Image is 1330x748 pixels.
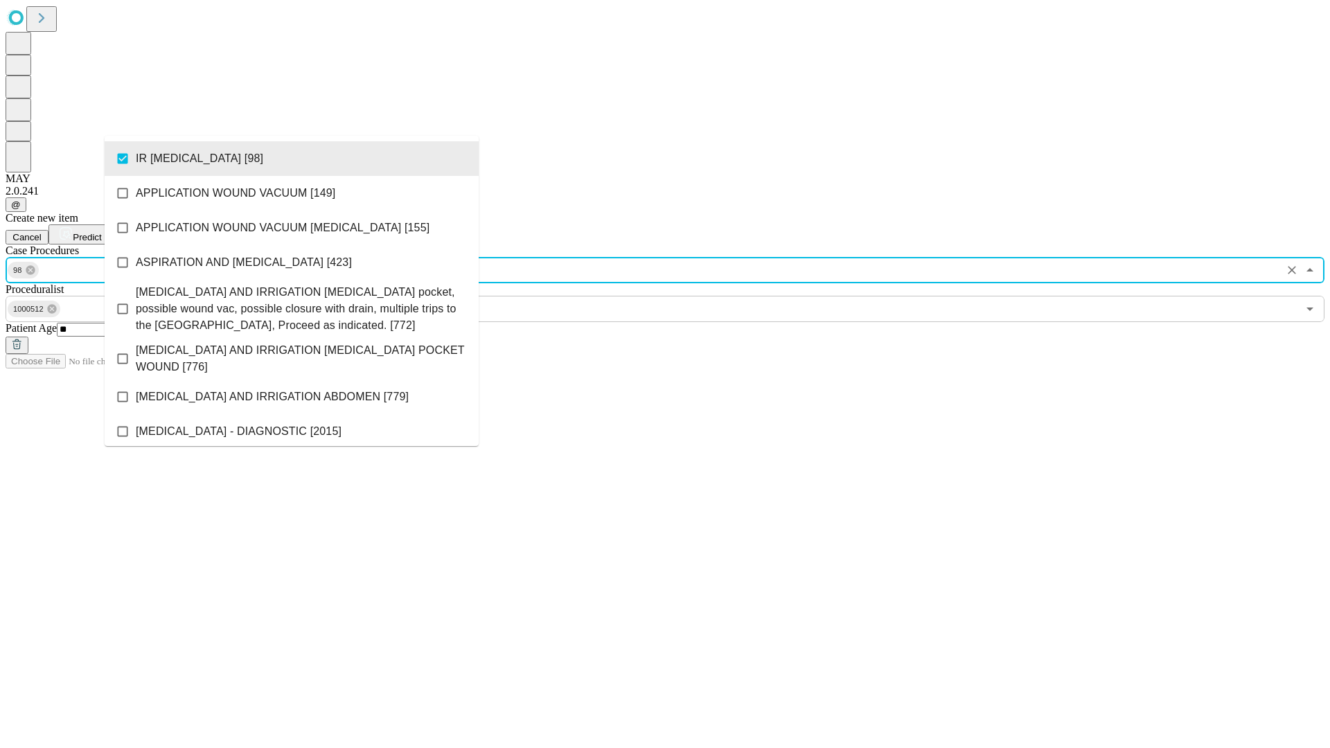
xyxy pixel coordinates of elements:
[136,254,352,271] span: ASPIRATION AND [MEDICAL_DATA] [423]
[1300,260,1320,280] button: Close
[6,322,57,334] span: Patient Age
[6,185,1324,197] div: 2.0.241
[136,423,342,440] span: [MEDICAL_DATA] - DIAGNOSTIC [2015]
[6,172,1324,185] div: MAY
[12,232,42,242] span: Cancel
[6,230,48,244] button: Cancel
[1300,299,1320,319] button: Open
[73,232,101,242] span: Predict
[6,197,26,212] button: @
[136,389,409,405] span: [MEDICAL_DATA] AND IRRIGATION ABDOMEN [779]
[6,244,79,256] span: Scheduled Procedure
[8,301,60,317] div: 1000512
[136,185,335,202] span: APPLICATION WOUND VACUUM [149]
[1282,260,1302,280] button: Clear
[8,301,49,317] span: 1000512
[6,283,64,295] span: Proceduralist
[136,284,468,334] span: [MEDICAL_DATA] AND IRRIGATION [MEDICAL_DATA] pocket, possible wound vac, possible closure with dr...
[11,199,21,210] span: @
[136,220,429,236] span: APPLICATION WOUND VACUUM [MEDICAL_DATA] [155]
[8,262,39,278] div: 98
[136,150,263,167] span: IR [MEDICAL_DATA] [98]
[48,224,112,244] button: Predict
[8,262,28,278] span: 98
[136,342,468,375] span: [MEDICAL_DATA] AND IRRIGATION [MEDICAL_DATA] POCKET WOUND [776]
[6,212,78,224] span: Create new item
